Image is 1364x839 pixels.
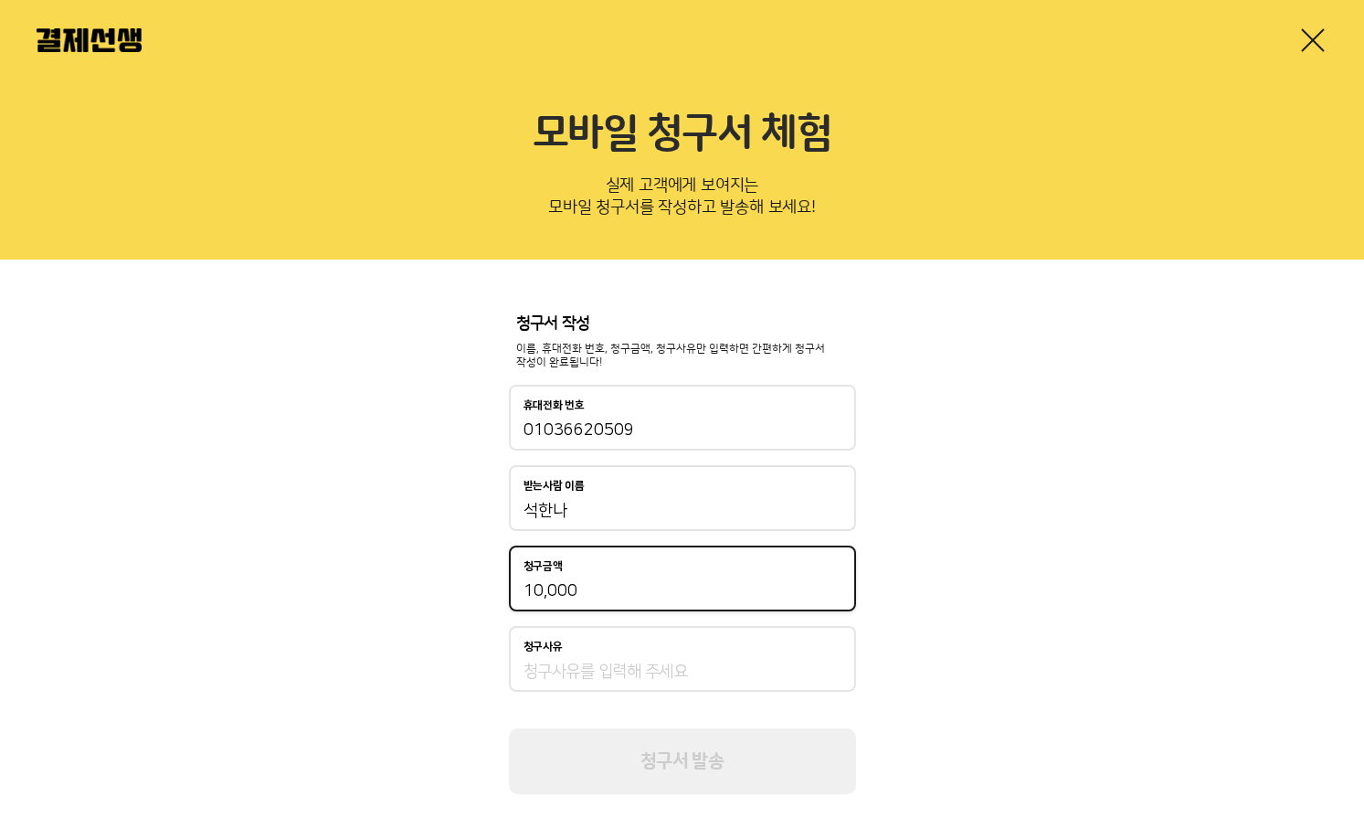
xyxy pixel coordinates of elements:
[509,728,856,794] button: 청구서 발송
[516,314,849,335] p: 청구서 작성
[523,480,585,493] p: 받는사람 이름
[516,342,849,371] p: 이름, 휴대전화 번호, 청구금액, 청구사유만 입력하면 간편하게 청구서 작성이 완료됩니다!
[37,28,142,52] img: 결제선생
[523,419,841,441] input: 휴대전화 번호
[523,399,585,412] p: 휴대전화 번호
[523,560,563,573] p: 청구금액
[37,170,1327,230] p: 실제 고객에게 보여지는 모바일 청구서를 작성하고 발송해 보세요!
[523,641,563,653] p: 청구사유
[523,661,841,683] input: 청구사유
[523,500,841,522] input: 받는사람 이름
[37,110,1327,159] h2: 모바일 청구서 체험
[523,580,841,602] input: 청구금액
